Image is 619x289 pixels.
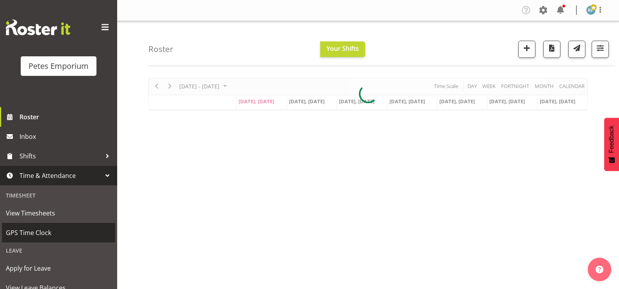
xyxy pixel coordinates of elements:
button: Add a new shift [518,41,535,58]
img: Rosterit website logo [6,20,70,35]
a: View Timesheets [2,203,115,223]
button: Send a list of all shifts for the selected filtered period to all rostered employees. [568,41,585,58]
a: Apply for Leave [2,258,115,278]
span: Inbox [20,131,113,142]
h4: Roster [148,45,173,54]
span: Roster [20,111,113,123]
img: reina-puketapu721.jpg [586,5,596,15]
button: Download a PDF of the roster according to the set date range. [543,41,560,58]
span: GPS Time Clock [6,227,111,239]
div: Leave [2,242,115,258]
div: Timesheet [2,187,115,203]
img: help-xxl-2.png [596,266,603,273]
button: Filter Shifts [592,41,609,58]
div: Petes Emporium [29,60,89,72]
span: Time & Attendance [20,170,102,181]
span: Shifts [20,150,102,162]
span: Apply for Leave [6,262,111,274]
span: Feedback [608,126,615,153]
button: Your Shifts [320,41,365,57]
span: Your Shifts [326,44,359,53]
span: View Timesheets [6,207,111,219]
button: Feedback - Show survey [604,118,619,171]
a: GPS Time Clock [2,223,115,242]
